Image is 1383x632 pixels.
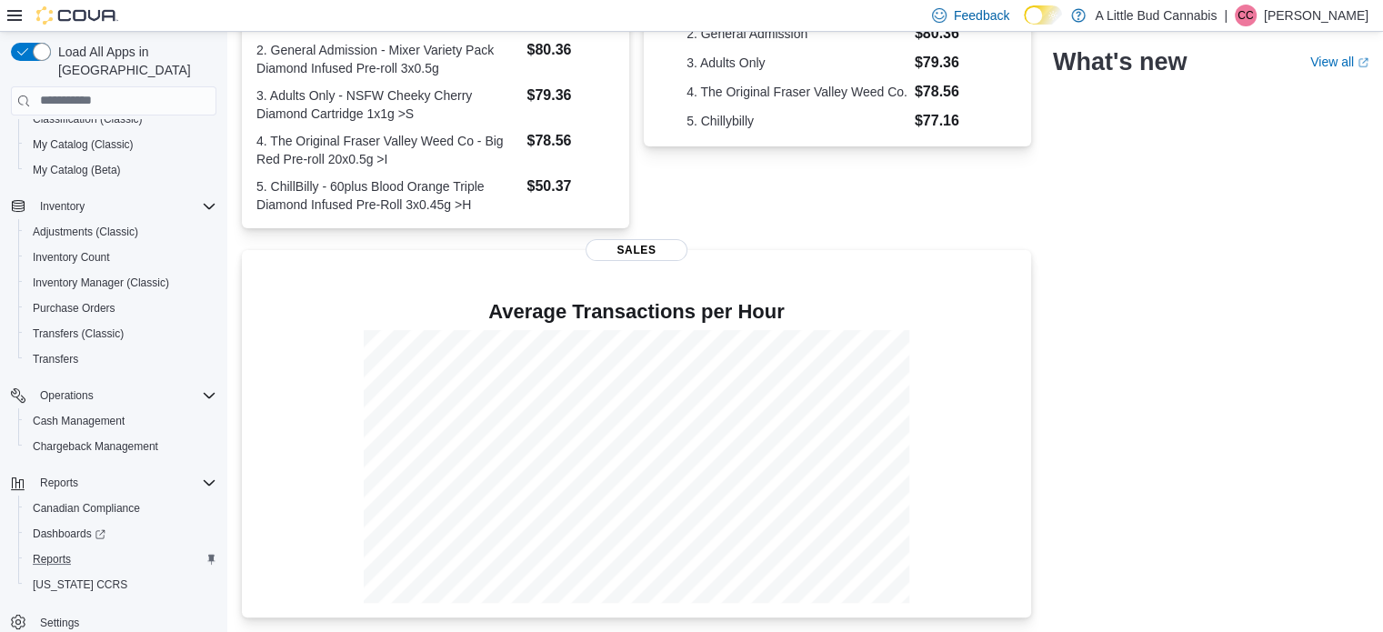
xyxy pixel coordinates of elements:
span: My Catalog (Classic) [25,134,216,155]
a: Classification (Classic) [25,108,150,130]
span: Transfers (Classic) [25,323,216,345]
a: [US_STATE] CCRS [25,574,135,596]
span: Inventory Manager (Classic) [25,272,216,294]
dd: $78.56 [915,81,988,103]
span: Reports [25,548,216,570]
dt: 2. General Admission - Mixer Variety Pack Diamond Infused Pre-roll 3x0.5g [256,41,519,77]
a: My Catalog (Classic) [25,134,141,155]
div: Carolyn Cook [1235,5,1257,26]
a: Purchase Orders [25,297,123,319]
button: Reports [33,472,85,494]
button: Inventory [4,194,224,219]
dt: 3. Adults Only - NSFW Cheeky Cherry Diamond Cartridge 1x1g >S [256,86,519,123]
span: CC [1238,5,1253,26]
dd: $80.36 [915,23,988,45]
span: Operations [33,385,216,406]
span: Reports [40,476,78,490]
dt: 2. General Admission [686,25,907,43]
span: Sales [586,239,687,261]
dd: $50.37 [526,176,614,197]
span: Transfers [33,352,78,366]
svg: External link [1358,57,1368,68]
button: Reports [4,470,224,496]
button: Transfers (Classic) [18,321,224,346]
p: | [1224,5,1228,26]
span: Inventory [40,199,85,214]
dt: 3. Adults Only [686,54,907,72]
span: Washington CCRS [25,574,216,596]
button: Inventory Manager (Classic) [18,270,224,296]
dt: 4. The Original Fraser Valley Weed Co. [686,83,907,101]
span: Inventory Count [33,250,110,265]
span: Dashboards [33,527,105,541]
span: Chargeback Management [25,436,216,457]
button: Classification (Classic) [18,106,224,132]
button: Canadian Compliance [18,496,224,521]
a: Chargeback Management [25,436,165,457]
span: Cash Management [33,414,125,428]
dd: $78.56 [526,130,614,152]
button: Cash Management [18,408,224,434]
span: My Catalog (Beta) [25,159,216,181]
span: Canadian Compliance [25,497,216,519]
button: Operations [4,383,224,408]
a: Dashboards [18,521,224,547]
dt: 5. Chillybilly [686,112,907,130]
span: Classification (Classic) [25,108,216,130]
button: My Catalog (Classic) [18,132,224,157]
button: Chargeback Management [18,434,224,459]
input: Dark Mode [1024,5,1062,25]
span: Load All Apps in [GEOGRAPHIC_DATA] [51,43,216,79]
span: Classification (Classic) [33,112,143,126]
span: Transfers [25,348,216,370]
dt: 4. The Original Fraser Valley Weed Co - Big Red Pre-roll 20x0.5g >I [256,132,519,168]
dd: $79.36 [915,52,988,74]
a: Transfers [25,348,85,370]
span: Settings [40,616,79,630]
span: Dashboards [25,523,216,545]
p: [PERSON_NAME] [1264,5,1368,26]
dd: $77.16 [915,110,988,132]
a: My Catalog (Beta) [25,159,128,181]
a: Adjustments (Classic) [25,221,145,243]
span: Inventory Count [25,246,216,268]
p: A Little Bud Cannabis [1095,5,1217,26]
span: Adjustments (Classic) [33,225,138,239]
a: Inventory Manager (Classic) [25,272,176,294]
a: Canadian Compliance [25,497,147,519]
span: Purchase Orders [25,297,216,319]
a: Cash Management [25,410,132,432]
span: Chargeback Management [33,439,158,454]
span: Purchase Orders [33,301,115,316]
a: Transfers (Classic) [25,323,131,345]
span: Canadian Compliance [33,501,140,516]
span: Operations [40,388,94,403]
button: My Catalog (Beta) [18,157,224,183]
button: Adjustments (Classic) [18,219,224,245]
button: Inventory [33,196,92,217]
button: Inventory Count [18,245,224,270]
button: Transfers [18,346,224,372]
span: Inventory [33,196,216,217]
button: Operations [33,385,101,406]
span: Reports [33,552,71,567]
img: Cova [36,6,118,25]
dd: $80.36 [526,39,614,61]
span: My Catalog (Classic) [33,137,134,152]
span: My Catalog (Beta) [33,163,121,177]
a: Dashboards [25,523,113,545]
h4: Average Transactions per Hour [256,301,1017,323]
button: [US_STATE] CCRS [18,572,224,597]
a: View allExternal link [1310,55,1368,69]
a: Reports [25,548,78,570]
span: Feedback [954,6,1009,25]
a: Inventory Count [25,246,117,268]
button: Purchase Orders [18,296,224,321]
span: Transfers (Classic) [33,326,124,341]
span: Inventory Manager (Classic) [33,276,169,290]
dt: 5. ChillBilly - 60plus Blood Orange Triple Diamond Infused Pre-Roll 3x0.45g >H [256,177,519,214]
h2: What's new [1053,47,1187,76]
span: Adjustments (Classic) [25,221,216,243]
span: [US_STATE] CCRS [33,577,127,592]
